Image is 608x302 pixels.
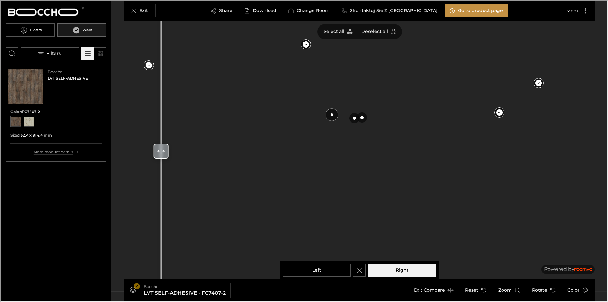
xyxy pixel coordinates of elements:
h6: LVT SELF-ADHESIVE - FC7407-2 [143,289,225,296]
p: Go to product page [457,7,502,13]
p: Filters [46,50,60,56]
button: Switch to detail view [81,47,93,59]
button: Open the filters menu [20,47,78,59]
button: Download [239,4,281,16]
p: Share [218,7,232,13]
h6: FC7407-2 [21,108,39,114]
button: Switch to simple view [93,47,106,59]
p: Boccho [143,283,158,289]
h6: Walls [82,27,92,32]
h4: LVT SELF-ADHESIVE [47,75,87,80]
p: Exit [139,7,147,13]
button: Open color dialog [562,283,592,296]
p: More product details [33,149,73,154]
button: Change Room [283,4,334,16]
button: View color format FC7407-2 [10,115,21,127]
button: Walls [57,23,106,36]
p: Change Room [296,7,329,13]
button: See products applied in the visualizer [126,283,139,296]
button: Open search box [5,47,18,59]
button: More product details [33,148,78,155]
h6: Color : [10,108,21,114]
button: Zoom room image [493,283,524,296]
p: Skontaktuj Się Z [GEOGRAPHIC_DATA] [349,7,437,13]
button: View color format FC23102K-2 [22,115,34,127]
p: Deselect all [361,28,387,34]
button: Select left canvas [282,263,350,276]
h6: Size : [10,132,18,138]
button: More actions [561,4,592,16]
button: Rotate Surface [526,283,559,296]
span: 2 [133,282,139,289]
div: Product sizes [10,132,101,138]
p: Download [252,7,276,13]
button: Exit Compare [352,263,365,276]
div: Product colors [10,108,101,127]
button: Skontaktuj Się Z [GEOGRAPHIC_DATA] [337,4,442,16]
button: Show details for LVT SELF-ADHESIVE [141,283,227,296]
button: Go to product page [445,4,507,16]
div: Product List Mode Selector [81,47,106,59]
p: Select all [323,28,344,34]
p: Boccho [47,68,62,74]
button: Share [206,4,237,16]
img: LVT SELF-ADHESIVE. Link opens in a new window. [7,68,42,103]
button: Deselect all [357,26,399,36]
button: Select right canvas [368,263,435,276]
button: Floors [5,23,54,36]
button: Select all [319,26,355,36]
a: Go to Boccho's website. [5,5,85,18]
h6: Floors [29,27,41,32]
h6: 152.4 x 914.4 mm [18,132,51,138]
button: Exit compare mode [408,283,457,296]
button: Exit [126,4,152,16]
button: Reset product [459,283,490,296]
img: Logo representing Boccho. [5,5,85,18]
